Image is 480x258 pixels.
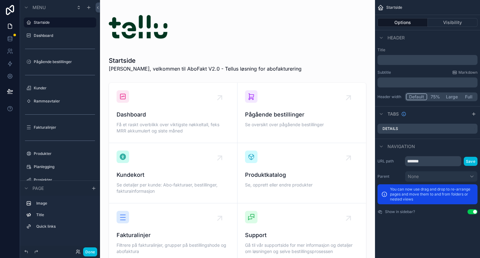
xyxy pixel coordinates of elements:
span: Header [387,35,405,41]
button: Visibility [428,18,478,27]
div: scrollable content [377,55,477,65]
label: Startside [34,20,92,25]
label: Title [36,212,91,217]
label: Planlegging [34,164,92,169]
button: Full [461,93,477,100]
label: Title [377,47,477,52]
span: Markdown [458,70,477,75]
button: None [405,171,477,182]
label: Dashboard [34,33,92,38]
label: Show in sidebar? [385,209,415,214]
label: Header width [377,94,402,99]
label: Quick links [36,224,91,229]
label: URL path [377,159,402,164]
span: Startside [386,5,402,10]
span: Tabs [387,111,399,117]
button: Large [443,93,461,100]
button: Options [377,18,428,27]
span: Navigation [387,143,415,150]
label: Produkter [34,151,92,156]
button: 75% [427,93,443,100]
button: Default [406,93,427,100]
label: Details [382,126,398,131]
label: Rammeavtaler [34,99,92,104]
span: Menu [32,4,46,11]
div: scrollable content [20,196,100,238]
a: Markdown [452,70,477,75]
label: Parent [377,174,402,179]
span: None [408,173,419,180]
button: Save [464,157,477,166]
label: Subtitle [377,70,391,75]
label: Image [36,201,91,206]
label: Fakturalinjer [34,125,92,130]
label: Pågående bestillinger [34,59,92,64]
span: Page [32,185,44,191]
label: Kunder [34,86,92,91]
button: Done [83,247,97,256]
div: scrollable content [377,77,477,87]
p: You can now use drag and drop to re-arrange pages and move them to and from folders or nested views [390,187,474,202]
label: Prosjekter [34,177,92,182]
